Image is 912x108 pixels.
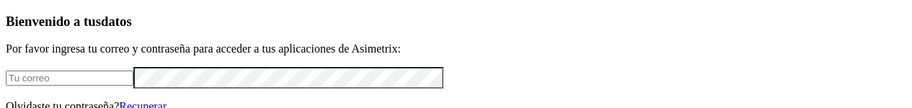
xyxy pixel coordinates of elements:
input: Tu correo [6,71,133,86]
span: datos [101,14,132,29]
h3: Bienvenido a tus [6,14,906,30]
p: Por favor ingresa tu correo y contraseña para acceder a tus aplicaciones de Asimetrix: [6,42,906,55]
